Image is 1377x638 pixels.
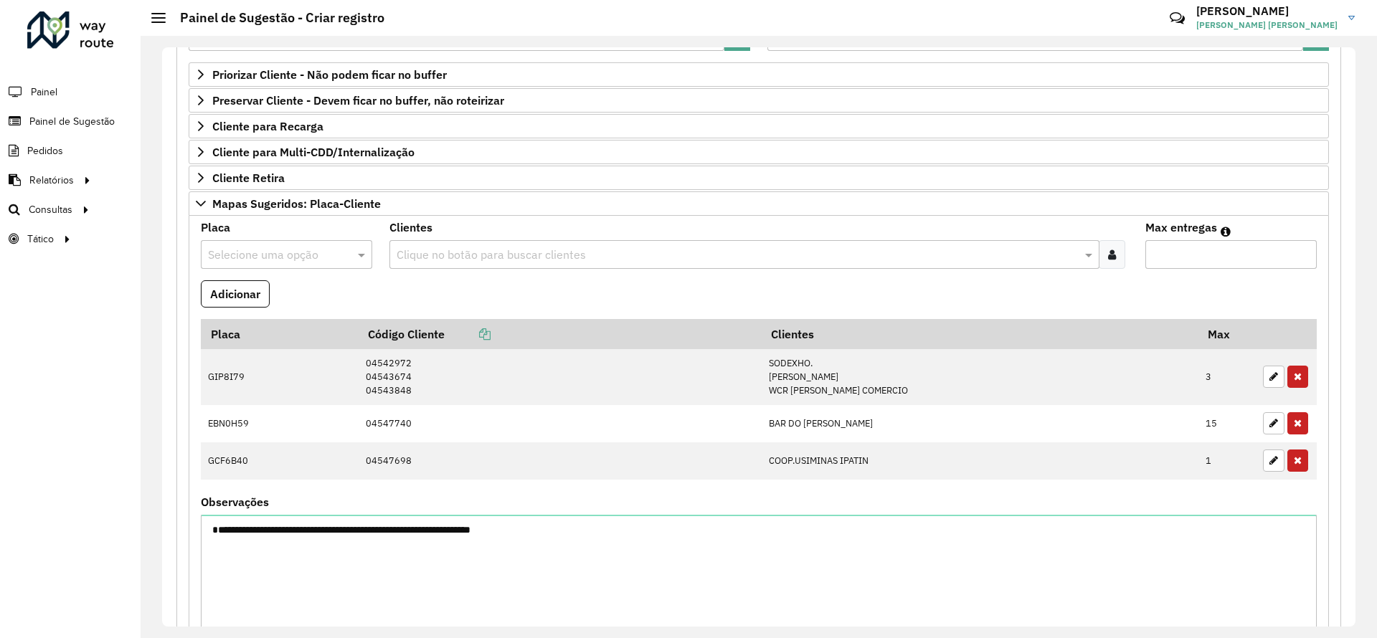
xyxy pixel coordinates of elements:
[31,85,57,100] span: Painel
[201,442,359,480] td: GCF6B40
[389,219,432,236] label: Clientes
[212,95,504,106] span: Preservar Cliente - Devem ficar no buffer, não roteirizar
[201,493,269,510] label: Observações
[201,405,359,442] td: EBN0H59
[1196,19,1338,32] span: [PERSON_NAME] [PERSON_NAME]
[189,114,1329,138] a: Cliente para Recarga
[359,442,762,480] td: 04547698
[189,88,1329,113] a: Preservar Cliente - Devem ficar no buffer, não roteirizar
[1196,4,1338,18] h3: [PERSON_NAME]
[1198,442,1256,480] td: 1
[201,319,359,349] th: Placa
[762,319,1198,349] th: Clientes
[27,232,54,247] span: Tático
[189,62,1329,87] a: Priorizar Cliente - Não podem ficar no buffer
[359,319,762,349] th: Código Cliente
[212,120,323,132] span: Cliente para Recarga
[189,140,1329,164] a: Cliente para Multi-CDD/Internalização
[1221,226,1231,237] em: Máximo de clientes que serão colocados na mesma rota com os clientes informados
[445,327,491,341] a: Copiar
[189,166,1329,190] a: Cliente Retira
[212,69,447,80] span: Priorizar Cliente - Não podem ficar no buffer
[201,219,230,236] label: Placa
[29,173,74,188] span: Relatórios
[189,191,1329,216] a: Mapas Sugeridos: Placa-Cliente
[212,146,415,158] span: Cliente para Multi-CDD/Internalização
[762,442,1198,480] td: COOP.USIMINAS IPATIN
[201,280,270,308] button: Adicionar
[29,202,72,217] span: Consultas
[762,405,1198,442] td: BAR DO [PERSON_NAME]
[29,114,115,129] span: Painel de Sugestão
[1198,349,1256,405] td: 3
[359,405,762,442] td: 04547740
[201,349,359,405] td: GIP8I79
[1145,219,1217,236] label: Max entregas
[1162,3,1193,34] a: Contato Rápido
[27,143,63,158] span: Pedidos
[166,10,384,26] h2: Painel de Sugestão - Criar registro
[1198,319,1256,349] th: Max
[762,349,1198,405] td: SODEXHO. [PERSON_NAME] WCR [PERSON_NAME] COMERCIO
[1198,405,1256,442] td: 15
[212,172,285,184] span: Cliente Retira
[359,349,762,405] td: 04542972 04543674 04543848
[212,198,381,209] span: Mapas Sugeridos: Placa-Cliente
